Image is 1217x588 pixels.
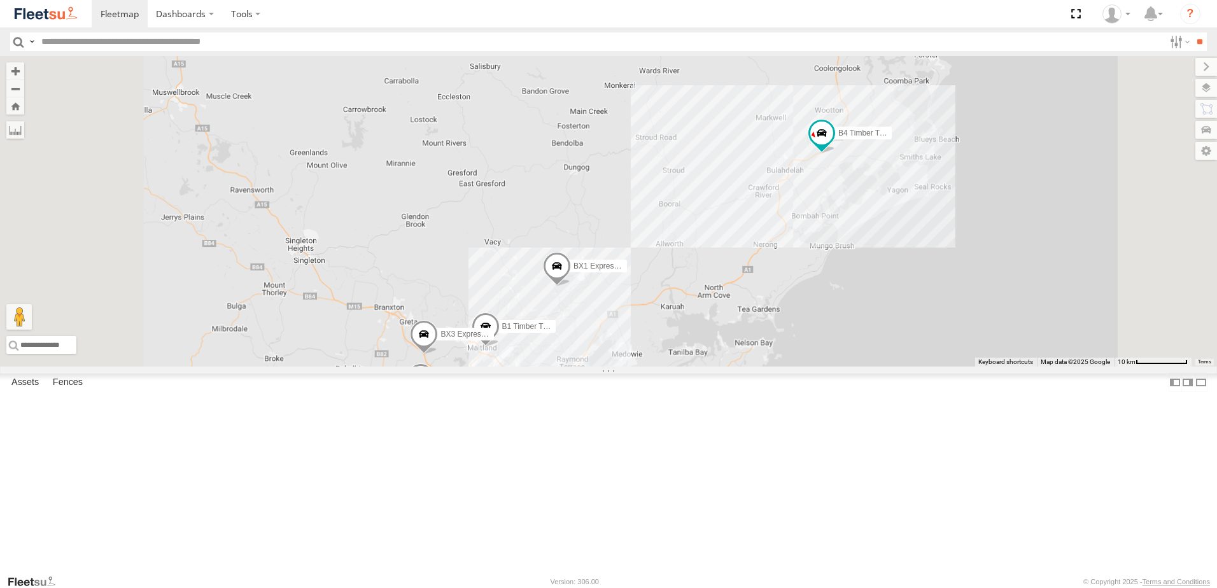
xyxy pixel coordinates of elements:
[1198,360,1211,365] a: Terms (opens in new tab)
[1195,142,1217,160] label: Map Settings
[6,121,24,139] label: Measure
[13,5,79,22] img: fleetsu-logo-horizontal.svg
[5,374,45,391] label: Assets
[46,374,89,391] label: Fences
[7,575,66,588] a: Visit our Website
[1180,4,1200,24] i: ?
[502,323,558,332] span: B1 Timber Truck
[440,330,498,339] span: BX3 Express Ute
[1083,578,1210,585] div: © Copyright 2025 -
[1181,374,1194,392] label: Dock Summary Table to the Right
[6,304,32,330] button: Drag Pegman onto the map to open Street View
[551,578,599,585] div: Version: 306.00
[1041,358,1110,365] span: Map data ©2025 Google
[978,358,1033,367] button: Keyboard shortcuts
[1118,358,1136,365] span: 10 km
[6,97,24,115] button: Zoom Home
[1165,32,1192,51] label: Search Filter Options
[27,32,37,51] label: Search Query
[1098,4,1135,24] div: Matt Curtis
[6,80,24,97] button: Zoom out
[838,129,894,137] span: B4 Timber Truck
[6,62,24,80] button: Zoom in
[1195,374,1207,392] label: Hide Summary Table
[1114,358,1192,367] button: Map Scale: 10 km per 78 pixels
[1143,578,1210,585] a: Terms and Conditions
[1169,374,1181,392] label: Dock Summary Table to the Left
[573,262,631,270] span: BX1 Express Ute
